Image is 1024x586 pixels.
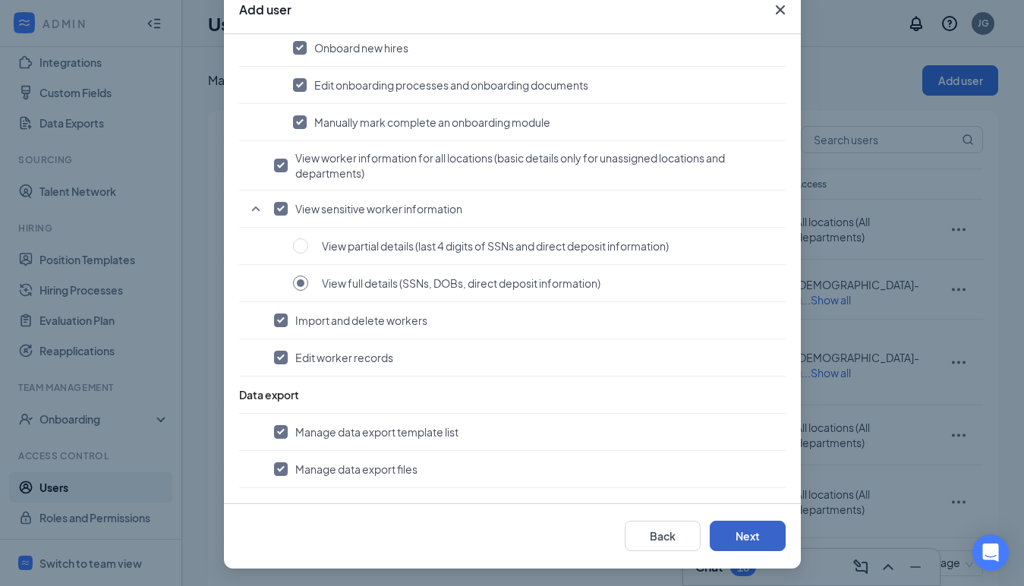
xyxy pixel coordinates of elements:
[314,115,550,130] span: Manually mark complete an onboarding module
[239,2,291,18] h3: Add user
[295,462,417,477] span: Manage data export files
[295,424,458,439] span: Manage data export template list
[293,115,778,130] button: Manually mark complete an onboarding module
[274,201,778,216] button: View sensitive worker information
[295,313,427,328] span: Import and delete workers
[274,462,778,477] button: Manage data export files
[322,238,669,254] span: View partial details (last 4 digits of SSNs and direct deposit information)
[295,201,462,216] span: View sensitive worker information
[314,40,408,55] span: Onboard new hires
[274,313,778,328] button: Import and delete workers
[314,77,588,93] span: Edit onboarding processes and onboarding documents
[771,1,789,19] svg: Cross
[293,40,778,55] button: Onboard new hires
[972,534,1009,571] div: Open Intercom Messenger
[274,350,778,365] button: Edit worker records
[239,388,299,402] span: Data export
[293,77,778,93] button: Edit onboarding processes and onboarding documents
[293,275,778,291] button: View full details (SSNs, DOBs, direct deposit information)
[295,150,778,181] span: View worker information for all locations (basic details only for unassigned locations and depart...
[274,150,778,181] button: View worker information for all locations (basic details only for unassigned locations and depart...
[322,276,600,291] span: View full details (SSNs, DOBs, direct deposit information)
[295,350,393,365] span: Edit worker records
[710,521,786,551] button: Next
[274,424,778,439] button: Manage data export template list
[247,200,265,218] svg: SmallChevronUp
[625,521,701,551] button: Back
[293,238,778,254] button: View partial details (last 4 digits of SSNs and direct deposit information)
